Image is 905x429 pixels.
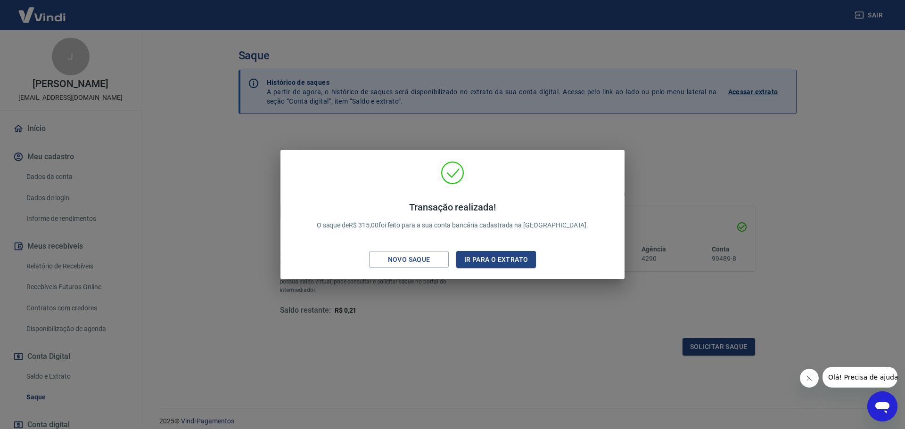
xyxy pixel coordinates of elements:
[317,202,589,213] h4: Transação realizada!
[369,251,449,268] button: Novo saque
[6,7,79,14] span: Olá! Precisa de ajuda?
[800,369,819,388] iframe: Fechar mensagem
[377,254,442,266] div: Novo saque
[317,202,589,230] p: O saque de R$ 315,00 foi feito para a sua conta bancária cadastrada na [GEOGRAPHIC_DATA].
[867,391,897,421] iframe: Botão para abrir a janela de mensagens
[823,367,897,388] iframe: Mensagem da empresa
[456,251,536,268] button: Ir para o extrato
